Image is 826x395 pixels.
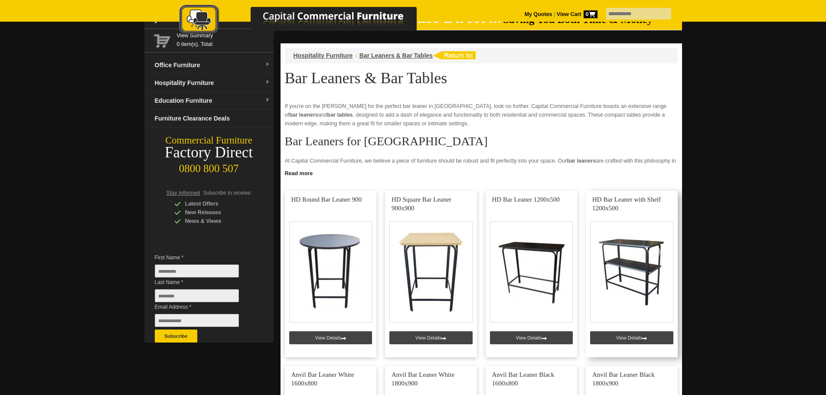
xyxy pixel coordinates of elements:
a: Hospitality Furnituredropdown [151,74,274,92]
img: Capital Commercial Furniture Logo [155,4,459,36]
span: Email Address * [155,303,252,311]
img: dropdown [265,80,270,85]
a: My Quotes [525,11,552,17]
a: Click to read more [281,167,682,178]
span: Subscribe to receive: [203,190,251,196]
div: Commercial Furniture [144,134,274,147]
div: New Releases [174,208,257,217]
a: Hospitality Furniture [294,52,353,59]
a: Capital Commercial Furniture Logo [155,4,459,39]
h2: Bar Leaners for [GEOGRAPHIC_DATA] [285,135,678,148]
strong: bar tables [327,112,353,118]
a: Bar Leaners & Bar Tables [359,52,433,59]
a: Office Furnituredropdown [151,56,274,74]
span: First Name * [155,253,252,262]
input: Email Address * [155,314,239,327]
div: Latest Offers [174,199,257,208]
input: Last Name * [155,289,239,302]
a: View Cart0 [555,11,597,17]
input: First Name * [155,264,239,277]
img: dropdown [265,98,270,103]
p: At Capital Commercial Furniture, we believe a piece of furniture should be robust and fit perfect... [285,157,678,191]
strong: bar leaners [567,158,596,164]
a: Furniture Clearance Deals [151,110,274,127]
img: dropdown [265,62,270,67]
h1: Bar Leaners & Bar Tables [285,70,678,86]
span: 0 [584,10,597,18]
li: › [355,51,357,60]
img: return to [433,51,476,59]
span: Stay Informed [167,190,200,196]
div: Factory Direct [144,147,274,159]
strong: View Cart [557,11,597,17]
div: 0800 800 507 [144,158,274,175]
span: Last Name * [155,278,252,287]
a: Education Furnituredropdown [151,92,274,110]
strong: bar leaners [289,112,318,118]
button: Subscribe [155,330,197,343]
div: News & Views [174,217,257,225]
p: If you're on the [PERSON_NAME] for the perfect bar leaner in [GEOGRAPHIC_DATA], look no further. ... [285,102,678,128]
